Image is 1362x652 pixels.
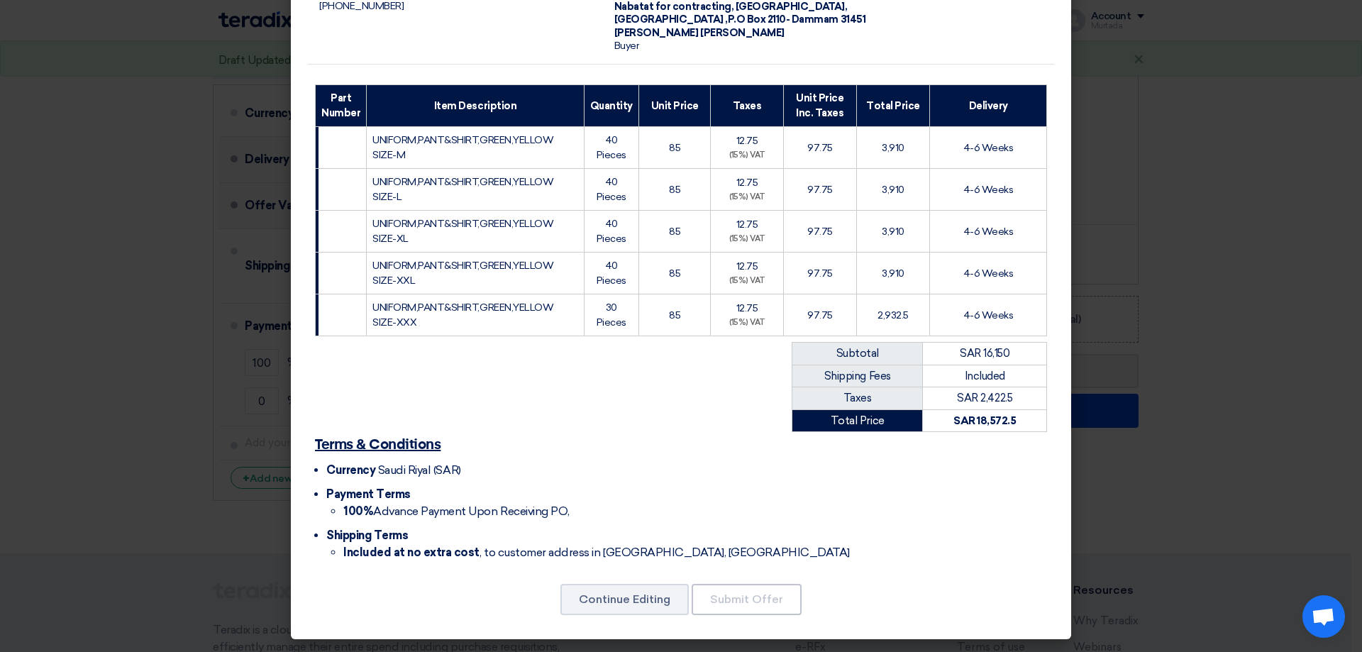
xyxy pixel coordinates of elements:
[807,267,833,280] span: 97.75
[716,317,777,329] div: (15%) VAT
[326,529,408,542] span: Shipping Terms
[923,343,1047,365] td: SAR 16,150
[930,85,1047,127] th: Delivery
[882,226,904,238] span: 3,910
[963,142,1014,154] span: 4-6 Weeks
[315,438,441,452] u: Terms & Conditions
[372,176,553,203] span: UNIFORM,PANT&SHIRT,GREEN,YELLOW SIZE-L
[963,184,1014,196] span: 4-6 Weeks
[614,1,733,13] span: Nabatat for contracting,
[736,219,758,231] span: 12.75
[877,309,909,321] span: 2,932.5
[343,546,480,559] strong: Included at no extra cost
[882,142,904,154] span: 3,910
[669,309,680,321] span: 85
[807,309,833,321] span: 97.75
[560,584,689,615] button: Continue Editing
[372,260,553,287] span: UNIFORM,PANT&SHIRT,GREEN,YELLOW SIZE-XXL
[963,309,1014,321] span: 4-6 Weeks
[792,343,923,365] td: Subtotal
[669,267,680,280] span: 85
[736,177,758,189] span: 12.75
[343,544,1047,561] li: , to customer address in [GEOGRAPHIC_DATA], [GEOGRAPHIC_DATA]
[614,40,639,52] span: Buyer
[669,226,680,238] span: 85
[807,226,833,238] span: 97.75
[372,134,553,161] span: UNIFORM,PANT&SHIRT,GREEN,YELLOW SIZE-M
[316,85,367,127] th: Part Number
[965,370,1005,382] span: Included
[792,409,923,432] td: Total Price
[792,365,923,387] td: Shipping Fees
[614,27,785,39] span: [PERSON_NAME] [PERSON_NAME]
[856,85,930,127] th: Total Price
[597,176,626,203] span: 40 Pieces
[1302,595,1345,638] a: Open chat
[957,392,1012,404] span: SAR 2,422.5
[343,504,373,518] strong: 100%
[807,184,833,196] span: 97.75
[367,85,585,127] th: Item Description
[953,414,1016,427] strong: SAR 18,572.5
[584,85,638,127] th: Quantity
[378,463,461,477] span: Saudi Riyal (SAR)
[882,184,904,196] span: 3,910
[792,387,923,410] td: Taxes
[326,487,411,501] span: Payment Terms
[639,85,711,127] th: Unit Price
[614,1,865,26] span: [GEOGRAPHIC_DATA], [GEOGRAPHIC_DATA] ,P.O Box 2110- Dammam 31451
[597,260,626,287] span: 40 Pieces
[716,233,777,245] div: (15%) VAT
[736,260,758,272] span: 12.75
[372,218,553,245] span: UNIFORM,PANT&SHIRT,GREEN,YELLOW SIZE-XL
[882,267,904,280] span: 3,910
[807,142,833,154] span: 97.75
[692,584,802,615] button: Submit Offer
[716,275,777,287] div: (15%) VAT
[716,150,777,162] div: (15%) VAT
[963,267,1014,280] span: 4-6 Weeks
[326,463,375,477] span: Currency
[963,226,1014,238] span: 4-6 Weeks
[597,134,626,161] span: 40 Pieces
[669,184,680,196] span: 85
[597,218,626,245] span: 40 Pieces
[372,302,553,328] span: UNIFORM,PANT&SHIRT,GREEN,YELLOW SIZE-XXX
[669,142,680,154] span: 85
[343,504,570,518] span: Advance Payment Upon Receiving PO,
[736,302,758,314] span: 12.75
[711,85,784,127] th: Taxes
[597,302,626,328] span: 30 Pieces
[736,135,758,147] span: 12.75
[784,85,857,127] th: Unit Price Inc. Taxes
[716,192,777,204] div: (15%) VAT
